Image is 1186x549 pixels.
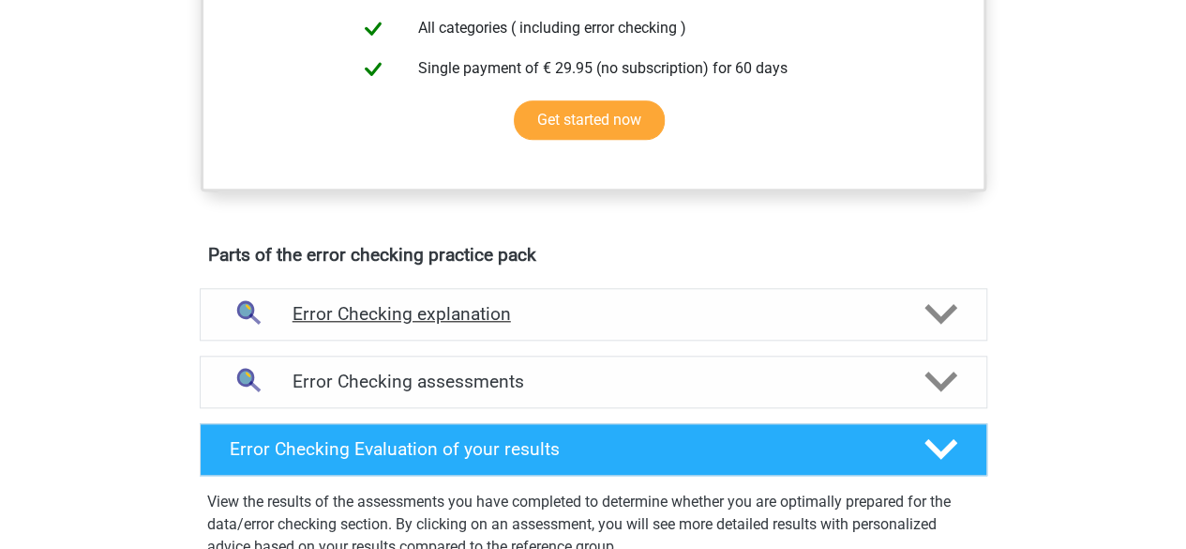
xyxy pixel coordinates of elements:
[208,244,979,266] h4: Parts of the error checking practice pack
[230,438,894,460] h4: Error Checking Evaluation of your results
[192,356,995,408] a: assessments Error Checking assessments
[293,303,894,325] h4: Error Checking explanation
[293,371,894,392] h4: Error Checking assessments
[514,100,665,140] a: Get started now
[223,358,271,405] img: error checking assessments
[192,423,995,476] a: Error Checking Evaluation of your results
[192,288,995,341] a: explanations Error Checking explanation
[223,290,271,338] img: error checking explanations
